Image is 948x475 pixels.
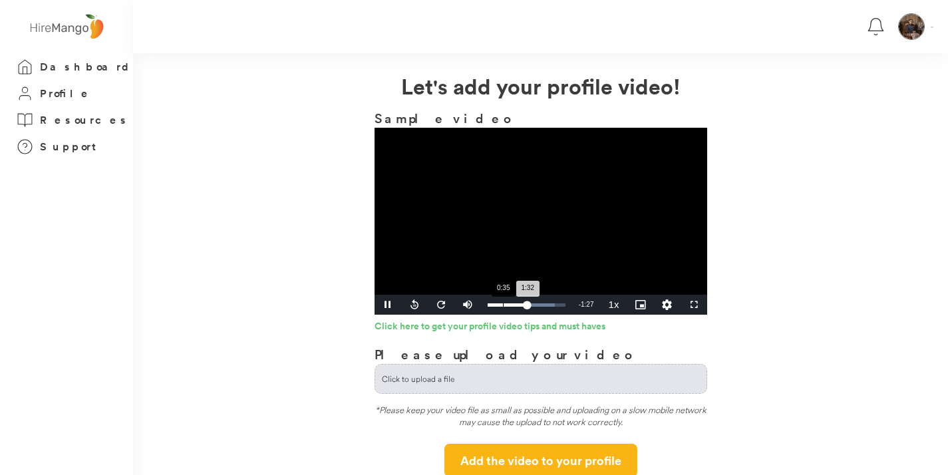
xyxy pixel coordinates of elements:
[375,345,637,364] h3: Please upload your video
[375,108,707,128] h3: Sample video
[375,128,707,315] div: Video Player
[488,303,565,307] div: Progress Bar
[375,321,707,335] a: Click here to get your profile video tips and must haves
[579,301,581,308] span: -
[40,138,102,155] h3: Support
[40,59,133,75] h3: Dashboard
[40,112,130,128] h3: Resources
[133,70,948,102] h2: Let's add your profile video!
[581,301,593,308] span: 1:27
[375,404,707,434] div: *Please keep your video file as small as possible and uploading on a slow mobile network may caus...
[26,11,107,43] img: logo%20-%20hiremango%20gray.png
[654,295,681,315] div: Quality Levels
[40,85,92,102] h3: Profile
[899,14,924,39] img: WhatsApp%20Image%202025-10-08%20at%2023.55.48.jpeg.png
[931,27,933,28] img: Vector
